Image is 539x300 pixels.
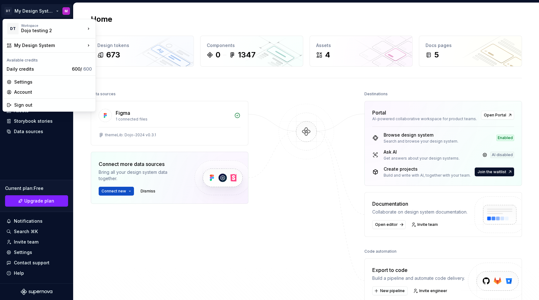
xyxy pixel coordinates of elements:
[14,42,85,49] div: My Design System
[14,89,92,95] div: Account
[83,66,92,72] span: 600
[4,54,94,64] div: Available credits
[14,102,92,108] div: Sign out
[7,23,19,34] div: DT
[21,27,75,34] div: Dojo testing 2
[7,66,69,72] div: Daily credits
[14,79,92,85] div: Settings
[21,24,85,27] div: Workspace
[72,66,92,72] span: 600 /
